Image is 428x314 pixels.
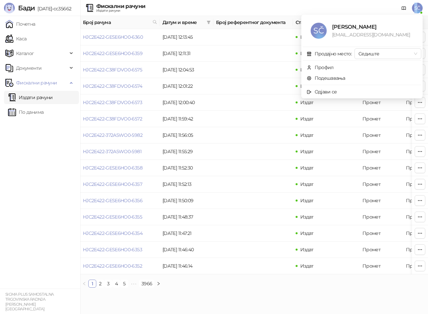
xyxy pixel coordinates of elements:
[154,280,163,288] li: Следећа страна
[105,280,112,287] a: 3
[83,181,142,187] a: HJC2E422-GESE6HO0-6357
[160,193,213,209] td: [DATE] 11:50:09
[128,280,139,288] li: Следећих 5 Страна
[83,214,142,220] a: HJC2E422-GESE6HO0-6355
[83,132,142,138] a: HJC2E422-372A5WO0-5982
[128,280,139,288] span: •••
[80,225,160,242] td: HJC2E422-GESE6HO0-6354
[80,94,160,111] td: HJC2E422-C38FDVO0-6573
[88,280,96,288] li: 1
[18,4,35,12] span: Бади
[5,292,54,311] small: SIGMA PLUS SAMOSTALNA TRGOVINSKA RADNJA [PERSON_NAME] [GEOGRAPHIC_DATA]
[160,29,213,45] td: [DATE] 12:13:45
[300,67,314,73] span: Издат
[315,88,337,95] div: Одјави се
[360,160,403,176] td: Промет
[80,143,160,160] td: HJC2E422-372A5WO0-5981
[300,148,314,154] span: Издат
[300,263,314,269] span: Издат
[154,280,163,288] button: right
[160,45,213,62] td: [DATE] 12:11:31
[80,209,160,225] td: HJC2E422-GESE6HO0-6355
[412,3,423,13] span: SČ
[83,230,142,236] a: HJC2E422-GESE6HO0-6354
[156,282,160,286] span: right
[300,181,314,187] span: Издат
[83,34,143,40] a: HJC2E422-GESE6HO0-6360
[121,280,128,287] a: 5
[160,111,213,127] td: [DATE] 11:59:42
[332,31,413,38] div: [EMAIL_ADDRESS][DOMAIN_NAME]
[163,19,204,26] span: Датум и време
[213,16,293,29] th: Број референтног документа
[80,16,160,29] th: Број рачуна
[8,91,53,104] a: Издати рачуни
[16,61,41,75] span: Документи
[83,148,141,154] a: HJC2E422-372A5WO0-5981
[300,34,314,40] span: Издат
[360,242,403,258] td: Промет
[80,127,160,143] td: HJC2E422-372A5WO0-5982
[80,45,160,62] td: HJC2E422-GESE6HO0-6359
[311,23,327,39] span: SČ
[300,132,314,138] span: Издат
[83,165,142,171] a: HJC2E422-GESE6HO0-6358
[83,247,142,253] a: HJC2E422-GESE6HO0-6353
[82,282,86,286] span: left
[300,198,314,204] span: Издат
[360,225,403,242] td: Промет
[360,193,403,209] td: Промет
[160,160,213,176] td: [DATE] 11:52:30
[360,143,403,160] td: Промет
[80,78,160,94] td: HJC2E422-C38FDVO0-6574
[80,160,160,176] td: HJC2E422-GESE6HO0-6358
[83,116,142,122] a: HJC2E422-C38FDVO0-6572
[139,280,154,287] a: 3966
[207,20,211,24] span: filter
[83,67,142,73] a: HJC2E422-C38FDVO0-6575
[160,258,213,274] td: [DATE] 11:46:14
[160,62,213,78] td: [DATE] 12:04:53
[300,50,314,56] span: Издат
[300,99,314,105] span: Издат
[83,99,142,105] a: HJC2E422-C38FDVO0-6573
[307,75,345,81] a: Подешавања
[300,214,314,220] span: Издат
[80,193,160,209] td: HJC2E422-GESE6HO0-6356
[80,258,160,274] td: HJC2E422-GESE6HO0-6352
[315,50,352,57] div: Продајно место:
[300,247,314,253] span: Издат
[83,19,150,26] span: Број рачуна
[16,47,34,60] span: Каталог
[293,16,360,29] th: Статус
[360,209,403,225] td: Промет
[332,23,413,31] div: [PERSON_NAME]
[160,78,213,94] td: [DATE] 12:01:22
[80,111,160,127] td: HJC2E422-C38FDVO0-6572
[5,32,26,45] a: Каса
[80,242,160,258] td: HJC2E422-GESE6HO0-6353
[112,280,120,288] li: 4
[315,64,334,71] div: Профил
[360,176,403,193] td: Промет
[205,17,212,27] span: filter
[360,258,403,274] td: Промет
[97,280,104,287] a: 2
[80,280,88,288] button: left
[96,4,145,9] div: Фискални рачуни
[360,127,403,143] td: Промет
[83,83,142,89] a: HJC2E422-C38FDVO0-6574
[83,50,142,56] a: HJC2E422-GESE6HO0-6359
[300,116,314,122] span: Издат
[8,105,43,119] a: По данима
[35,6,71,12] span: [DATE]-cc35662
[96,9,145,12] div: Издати рачуни
[360,94,403,111] td: Промет
[300,165,314,171] span: Издат
[83,263,142,269] a: HJC2E422-GESE6HO0-6352
[160,242,213,258] td: [DATE] 11:46:40
[120,280,128,288] li: 5
[160,209,213,225] td: [DATE] 11:48:37
[160,127,213,143] td: [DATE] 11:56:05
